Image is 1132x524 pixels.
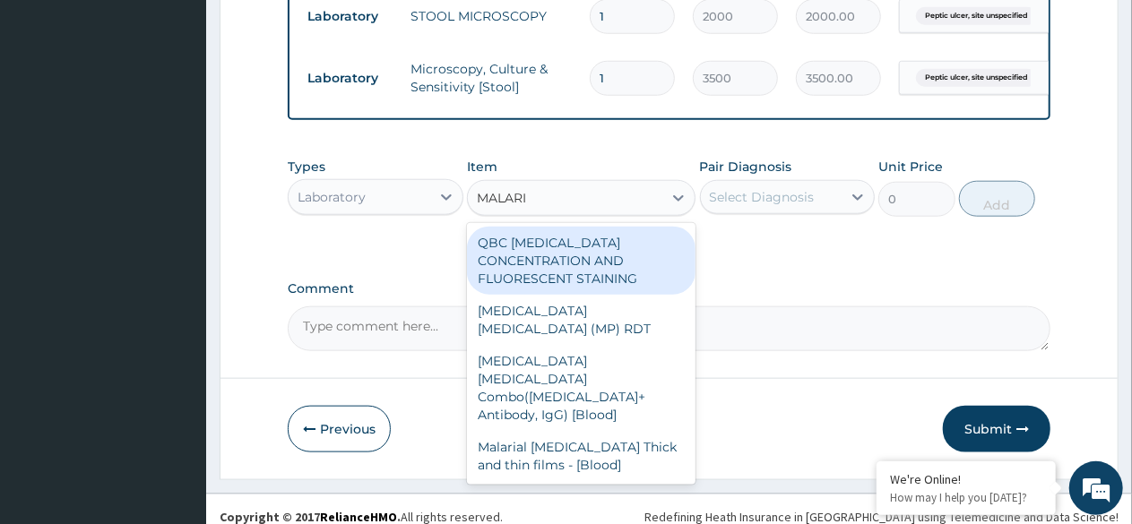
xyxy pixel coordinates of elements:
p: How may I help you today? [890,490,1042,505]
div: [MEDICAL_DATA] [MEDICAL_DATA] (MP) RDT [467,295,696,345]
div: Minimize live chat window [294,9,337,52]
label: Item [467,158,497,176]
button: Previous [288,406,391,452]
textarea: Type your message and hit 'Enter' [9,340,341,403]
div: [MEDICAL_DATA] [MEDICAL_DATA] Combo([MEDICAL_DATA]+ Antibody, IgG) [Blood] [467,345,696,431]
label: Types [288,159,325,175]
label: Pair Diagnosis [700,158,792,176]
td: Laboratory [298,62,402,95]
label: Comment [288,281,1050,296]
label: Unit Price [878,158,943,176]
div: Chat with us now [93,100,301,124]
img: d_794563401_company_1708531726252_794563401 [33,90,73,134]
div: Select Diagnosis [710,188,815,206]
div: QBC [MEDICAL_DATA] CONCENTRATION AND FLUORESCENT STAINING [467,227,696,295]
button: Submit [943,406,1050,452]
td: Microscopy, Culture & Sensitivity [Stool] [402,51,581,105]
div: Malarial [MEDICAL_DATA] Thick and thin films - [Blood] [467,431,696,481]
span: We're online! [104,151,247,332]
span: Peptic ulcer, site unspecified [916,69,1037,87]
div: Laboratory [298,188,366,206]
span: Peptic ulcer, site unspecified [916,7,1037,25]
button: Add [959,181,1035,217]
div: We're Online! [890,471,1042,487]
